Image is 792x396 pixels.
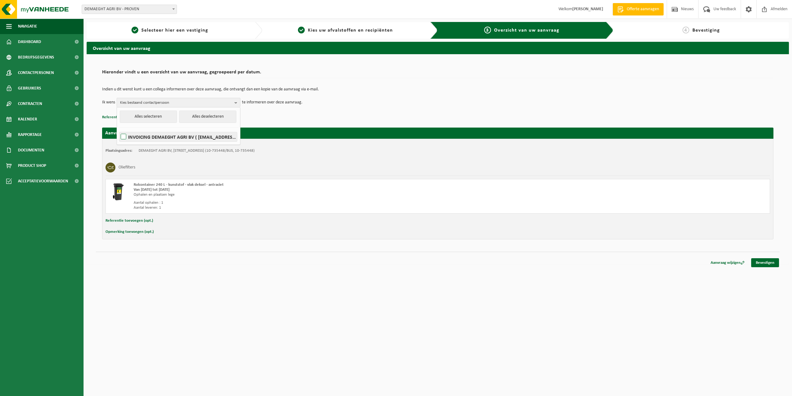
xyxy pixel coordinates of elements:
span: Bedrijfsgegevens [18,50,54,65]
span: 2 [298,27,305,33]
button: Referentie toevoegen (opt.) [102,113,150,121]
strong: Van [DATE] tot [DATE] [134,188,170,192]
button: Referentie toevoegen (opt.) [105,217,153,225]
h2: Hieronder vindt u een overzicht van uw aanvraag, gegroepeerd per datum. [102,70,773,78]
button: Alles deselecteren [179,111,236,123]
h3: Oliefilters [118,163,135,172]
button: Kies bestaand contactpersoon [117,98,240,107]
span: Contracten [18,96,42,111]
button: Opmerking toevoegen (opt.) [105,228,154,236]
span: Product Shop [18,158,46,173]
label: INVOICING DEMAEGHT AGRI BV ( [EMAIL_ADDRESS][DOMAIN_NAME] ) [119,132,237,141]
button: Alles selecteren [120,111,177,123]
strong: Plaatsingsadres: [105,149,132,153]
span: Documenten [18,142,44,158]
span: Kalender [18,111,37,127]
div: Aantal leveren: 1 [134,205,463,210]
div: Ophalen en plaatsen lege [134,192,463,197]
a: Offerte aanvragen [613,3,664,15]
div: Aantal ophalen : 1 [134,200,463,205]
span: 1 [131,27,138,33]
span: Kies uw afvalstoffen en recipiënten [308,28,393,33]
a: 1Selecteer hier een vestiging [90,27,250,34]
span: Offerte aanvragen [625,6,661,12]
span: Navigatie [18,19,37,34]
span: Gebruikers [18,81,41,96]
p: te informeren over deze aanvraag. [242,98,303,107]
span: DEMAEGHT AGRI BV - PROVEN [82,5,177,14]
a: Bevestigen [751,258,779,267]
h2: Overzicht van uw aanvraag [87,42,789,54]
span: Dashboard [18,34,41,50]
span: Rolcontainer 240 L - kunststof - vlak deksel - antraciet [134,183,224,187]
strong: [PERSON_NAME] [572,7,603,11]
img: WB-0240-HPE-BK-01.png [109,182,127,201]
span: Acceptatievoorwaarden [18,173,68,189]
span: 4 [682,27,689,33]
span: Kies bestaand contactpersoon [120,98,232,107]
p: Ik wens [102,98,115,107]
span: Contactpersonen [18,65,54,81]
strong: Aanvraag voor [DATE] [105,131,152,136]
span: Selecteer hier een vestiging [141,28,208,33]
span: Rapportage [18,127,42,142]
a: Aanvraag wijzigen [706,258,749,267]
span: 3 [484,27,491,33]
span: Overzicht van uw aanvraag [494,28,559,33]
p: Indien u dit wenst kunt u een collega informeren over deze aanvraag, die ontvangt dan een kopie v... [102,87,773,92]
span: Bevestiging [692,28,720,33]
a: 2Kies uw afvalstoffen en recipiënten [265,27,426,34]
td: DEMAEGHT AGRI BV, [STREET_ADDRESS] (10-735448/BUS, 10-735448) [139,148,255,153]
